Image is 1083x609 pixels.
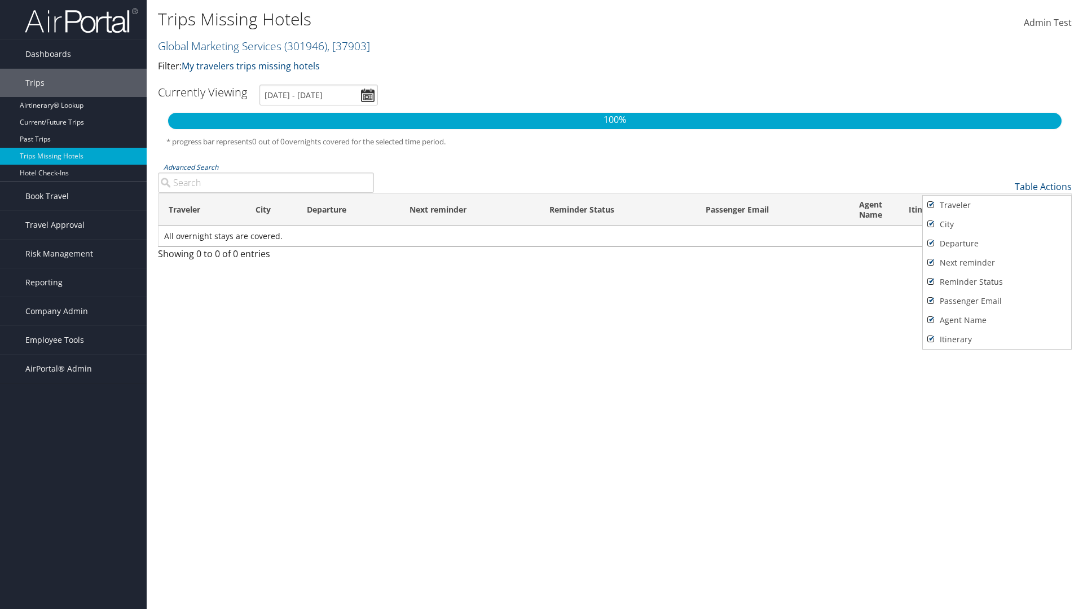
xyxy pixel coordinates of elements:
[25,326,84,354] span: Employee Tools
[25,211,85,239] span: Travel Approval
[25,182,69,210] span: Book Travel
[25,355,92,383] span: AirPortal® Admin
[923,215,1071,234] a: City
[923,330,1071,349] a: Itinerary
[923,311,1071,330] a: Agent Name
[25,297,88,325] span: Company Admin
[25,240,93,268] span: Risk Management
[923,196,1071,215] a: Traveler
[25,40,71,68] span: Dashboards
[25,7,138,34] img: airportal-logo.png
[25,268,63,297] span: Reporting
[923,234,1071,253] a: Departure
[923,253,1071,272] a: Next reminder
[923,292,1071,311] a: Passenger Email
[25,69,45,97] span: Trips
[923,272,1071,292] a: Reminder Status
